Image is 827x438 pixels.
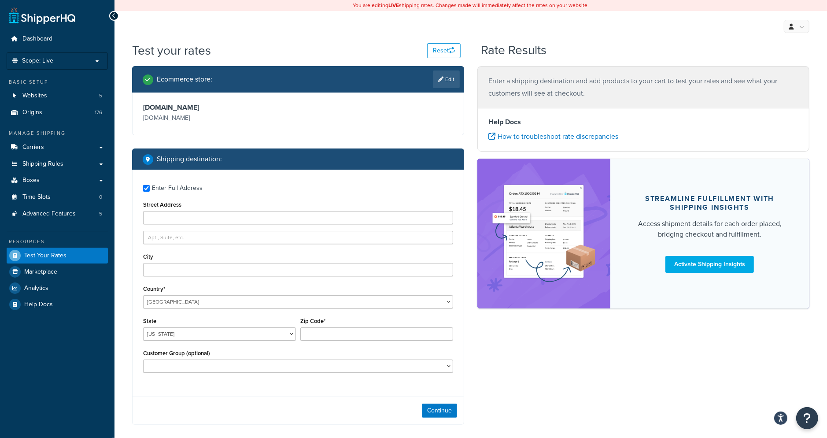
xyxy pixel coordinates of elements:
input: Enter Full Address [143,185,150,192]
b: LIVE [388,1,399,9]
a: Marketplace [7,264,108,280]
h4: Help Docs [488,117,798,127]
a: Origins176 [7,104,108,121]
h2: Rate Results [481,44,546,57]
span: 5 [99,210,102,218]
a: Dashboard [7,31,108,47]
h2: Shipping destination : [157,155,222,163]
img: feature-image-si-e24932ea9b9fcd0ff835db86be1ff8d589347e8876e1638d903ea230a36726be.png [491,172,597,295]
span: 0 [99,193,102,201]
label: Customer Group (optional) [143,350,210,356]
a: Shipping Rules [7,156,108,172]
label: Country* [143,286,165,292]
span: 176 [95,109,102,116]
li: Websites [7,88,108,104]
div: Enter Full Address [152,182,203,194]
span: Analytics [24,285,48,292]
li: Time Slots [7,189,108,205]
a: Advanced Features5 [7,206,108,222]
span: Boxes [22,177,40,184]
span: Scope: Live [22,57,53,65]
a: Time Slots0 [7,189,108,205]
a: How to troubleshoot rate discrepancies [488,131,618,141]
span: Test Your Rates [24,252,66,260]
label: Zip Code* [300,318,325,324]
div: Resources [7,238,108,245]
span: Advanced Features [22,210,76,218]
span: Dashboard [22,35,52,43]
a: Edit [433,71,460,88]
label: City [143,253,153,260]
a: Boxes [7,172,108,189]
h3: [DOMAIN_NAME] [143,103,296,112]
div: Streamline Fulfillment with Shipping Insights [631,194,788,212]
div: Basic Setup [7,78,108,86]
span: Origins [22,109,42,116]
h1: Test your rates [132,42,211,59]
a: Activate Shipping Insights [665,256,754,273]
span: Marketplace [24,268,57,276]
button: Continue [422,404,457,418]
span: 5 [99,92,102,100]
p: [DOMAIN_NAME] [143,112,296,124]
button: Reset [427,43,461,58]
div: Access shipment details for each order placed, bridging checkout and fulfillment. [631,219,788,240]
input: Apt., Suite, etc. [143,231,453,244]
a: Help Docs [7,297,108,312]
a: Analytics [7,280,108,296]
p: Enter a shipping destination and add products to your cart to test your rates and see what your c... [488,75,798,100]
h2: Ecommerce store : [157,75,212,83]
li: Origins [7,104,108,121]
label: State [143,318,156,324]
span: Help Docs [24,301,53,308]
button: Open Resource Center [796,407,818,429]
label: Street Address [143,201,181,208]
span: Time Slots [22,193,51,201]
li: Advanced Features [7,206,108,222]
span: Carriers [22,144,44,151]
a: Test Your Rates [7,248,108,264]
div: Manage Shipping [7,130,108,137]
a: Carriers [7,139,108,156]
span: Websites [22,92,47,100]
a: Websites5 [7,88,108,104]
span: Shipping Rules [22,160,63,168]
